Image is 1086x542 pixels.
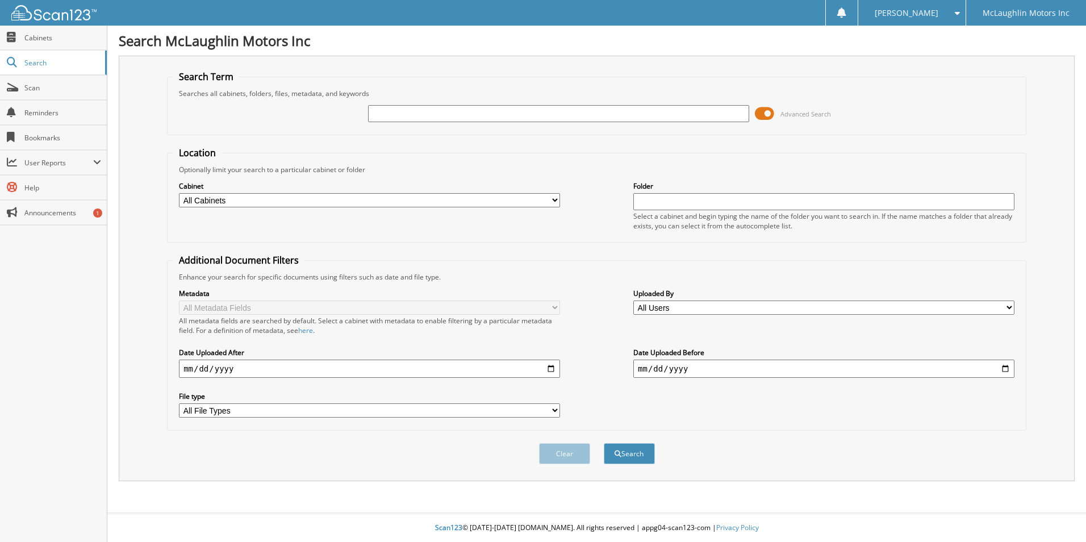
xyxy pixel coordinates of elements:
div: Select a cabinet and begin typing the name of the folder you want to search in. If the name match... [633,211,1014,231]
button: Clear [539,443,590,464]
div: Optionally limit your search to a particular cabinet or folder [173,165,1020,174]
a: Privacy Policy [716,523,759,532]
div: All metadata fields are searched by default. Select a cabinet with metadata to enable filtering b... [179,316,560,335]
label: Metadata [179,289,560,298]
button: Search [604,443,655,464]
img: scan123-logo-white.svg [11,5,97,20]
div: Searches all cabinets, folders, files, metadata, and keywords [173,89,1020,98]
div: © [DATE]-[DATE] [DOMAIN_NAME]. All rights reserved | appg04-scan123-com | [107,514,1086,542]
label: Folder [633,181,1014,191]
label: Uploaded By [633,289,1014,298]
span: McLaughlin Motors Inc [983,10,1070,16]
legend: Additional Document Filters [173,254,304,266]
a: here [298,326,313,335]
div: Enhance your search for specific documents using filters such as date and file type. [173,272,1020,282]
div: 1 [93,209,102,218]
span: Scan [24,83,101,93]
span: Scan123 [435,523,462,532]
label: Cabinet [179,181,560,191]
span: User Reports [24,158,93,168]
input: end [633,360,1014,378]
span: Advanced Search [780,110,831,118]
legend: Search Term [173,70,239,83]
input: start [179,360,560,378]
span: Reminders [24,108,101,118]
span: Bookmarks [24,133,101,143]
label: File type [179,391,560,401]
label: Date Uploaded Before [633,348,1014,357]
span: Cabinets [24,33,101,43]
span: Announcements [24,208,101,218]
span: Search [24,58,99,68]
legend: Location [173,147,222,159]
label: Date Uploaded After [179,348,560,357]
h1: Search McLaughlin Motors Inc [119,31,1075,50]
span: [PERSON_NAME] [875,10,938,16]
span: Help [24,183,101,193]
